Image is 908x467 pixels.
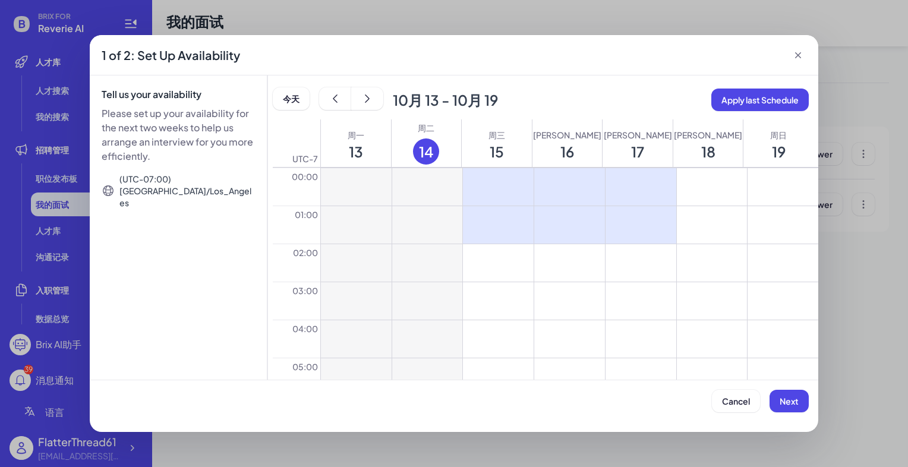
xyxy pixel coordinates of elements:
div: 15 [490,146,504,157]
span: Apply last Schedule [721,94,799,105]
div: 00 :00 [273,168,320,206]
span: Cancel [722,396,750,406]
div: 13 [349,146,363,157]
div: [PERSON_NAME] [533,129,601,141]
button: show next [351,87,383,110]
div: 05 :00 [273,358,320,396]
span: 今天 [283,93,299,104]
button: Cancel [712,390,760,412]
div: 19 [772,146,786,157]
span: Next [780,396,799,406]
div: 17 [631,146,644,157]
div: 周日 [770,129,787,141]
div: 04 :00 [273,320,320,358]
p: Please set up your availability for the next two weeks to help us arrange an interview for you mo... [102,106,255,163]
button: Apply last Schedule [711,89,809,111]
div: 03 :00 [273,282,320,320]
span: 1 of 2: Set Up Availability [102,47,240,64]
div: UTC -7 [273,119,320,167]
p: Tell us your availability [102,87,255,102]
button: 今天 [273,87,310,110]
div: 01 :00 [273,206,320,244]
div: 02 :00 [273,244,320,282]
div: (UTC-07:00) [GEOGRAPHIC_DATA]/Los_Angeles [119,173,255,209]
div: 14 [413,138,439,165]
div: [PERSON_NAME] [604,129,672,141]
div: [PERSON_NAME] [674,129,742,141]
div: 周三 [488,129,505,141]
div: 18 [701,146,715,157]
div: 周二 [418,122,434,134]
div: 周一 [348,129,364,141]
p: 10月 13 - 10月 19 [393,94,498,106]
button: show previous [319,87,351,110]
div: 16 [560,146,574,157]
button: Next [770,390,809,412]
